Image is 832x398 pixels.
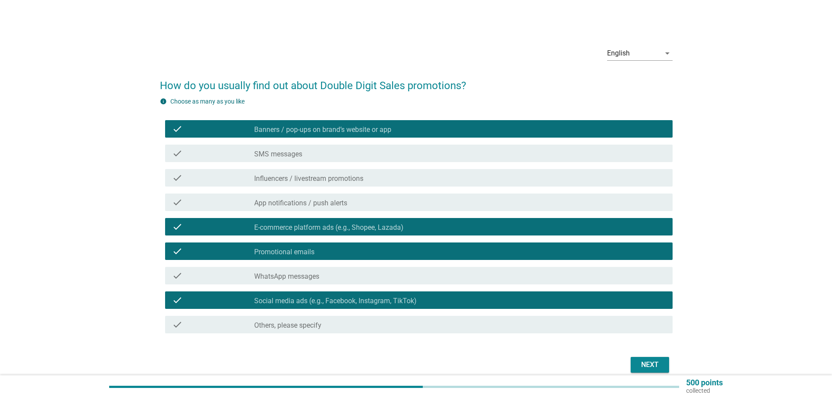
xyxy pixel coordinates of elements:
i: check [172,319,183,330]
div: Next [638,360,662,370]
i: check [172,124,183,134]
label: App notifications / push alerts [254,199,347,208]
i: check [172,221,183,232]
i: check [172,197,183,208]
button: Next [631,357,669,373]
i: info [160,98,167,105]
label: Influencers / livestream promotions [254,174,363,183]
label: Banners / pop-ups on brand’s website or app [254,125,391,134]
i: check [172,270,183,281]
p: collected [686,387,723,395]
div: English [607,49,630,57]
label: WhatsApp messages [254,272,319,281]
i: arrow_drop_down [662,48,673,59]
i: check [172,173,183,183]
label: Promotional emails [254,248,314,256]
label: SMS messages [254,150,302,159]
label: Social media ads (e.g., Facebook, Instagram, TikTok) [254,297,417,305]
label: Others, please specify [254,321,321,330]
label: Choose as many as you like [170,98,245,105]
h2: How do you usually find out about Double Digit Sales promotions? [160,69,673,93]
label: E-commerce platform ads (e.g., Shopee, Lazada) [254,223,404,232]
i: check [172,295,183,305]
i: check [172,148,183,159]
i: check [172,246,183,256]
p: 500 points [686,379,723,387]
